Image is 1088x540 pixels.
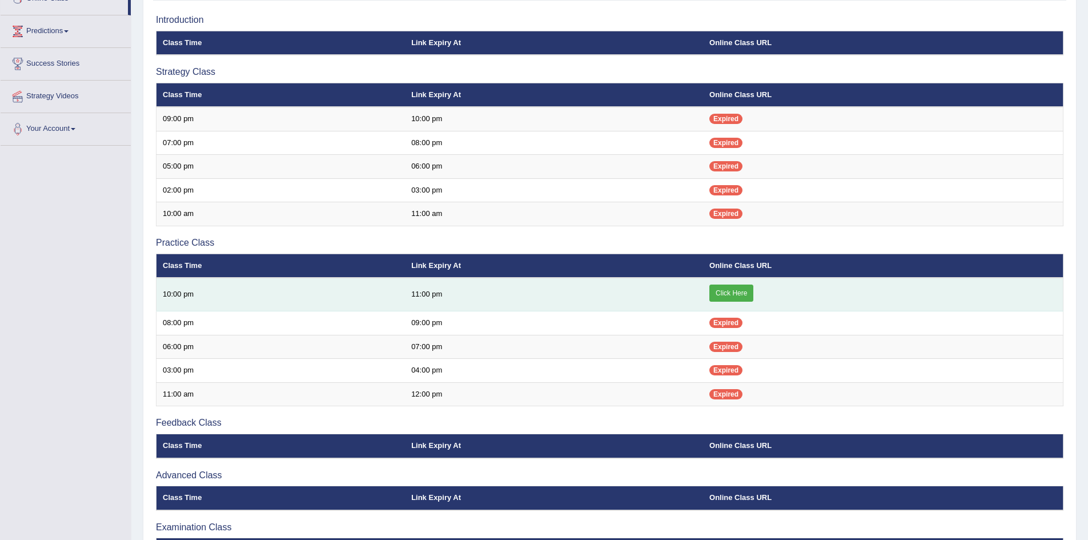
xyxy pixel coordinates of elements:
[156,278,406,311] td: 10:00 pm
[1,48,131,77] a: Success Stories
[405,359,703,383] td: 04:00 pm
[709,185,742,195] span: Expired
[703,31,1063,55] th: Online Class URL
[156,15,1063,25] h3: Introduction
[405,335,703,359] td: 07:00 pm
[709,389,742,399] span: Expired
[156,155,406,179] td: 05:00 pm
[709,114,742,124] span: Expired
[156,418,1063,428] h3: Feedback Class
[709,285,753,302] a: Click Here
[156,131,406,155] td: 07:00 pm
[703,486,1063,510] th: Online Class URL
[703,83,1063,107] th: Online Class URL
[1,113,131,142] a: Your Account
[156,67,1063,77] h3: Strategy Class
[709,365,742,375] span: Expired
[156,107,406,131] td: 09:00 pm
[709,138,742,148] span: Expired
[703,254,1063,278] th: Online Class URL
[709,161,742,171] span: Expired
[156,359,406,383] td: 03:00 pm
[405,107,703,131] td: 10:00 pm
[405,202,703,226] td: 11:00 am
[156,382,406,406] td: 11:00 am
[156,311,406,335] td: 08:00 pm
[405,278,703,311] td: 11:00 pm
[1,81,131,109] a: Strategy Videos
[156,434,406,458] th: Class Time
[156,178,406,202] td: 02:00 pm
[405,486,703,510] th: Link Expiry At
[703,434,1063,458] th: Online Class URL
[405,155,703,179] td: 06:00 pm
[156,83,406,107] th: Class Time
[405,131,703,155] td: 08:00 pm
[156,31,406,55] th: Class Time
[709,318,742,328] span: Expired
[156,335,406,359] td: 06:00 pm
[405,382,703,406] td: 12:00 pm
[156,470,1063,481] h3: Advanced Class
[405,434,703,458] th: Link Expiry At
[1,15,131,44] a: Predictions
[156,202,406,226] td: 10:00 am
[709,342,742,352] span: Expired
[156,522,1063,533] h3: Examination Class
[156,254,406,278] th: Class Time
[405,178,703,202] td: 03:00 pm
[156,238,1063,248] h3: Practice Class
[156,486,406,510] th: Class Time
[709,209,742,219] span: Expired
[405,254,703,278] th: Link Expiry At
[405,83,703,107] th: Link Expiry At
[405,31,703,55] th: Link Expiry At
[405,311,703,335] td: 09:00 pm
